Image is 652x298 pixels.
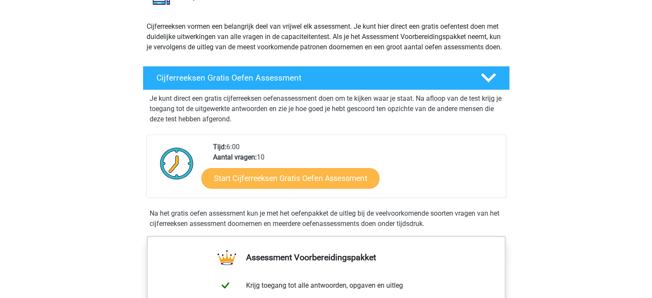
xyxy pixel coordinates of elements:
[147,21,506,52] p: Cijferreeksen vormen een belangrijk deel van vrijwel elk assessment. Je kunt hier direct een grat...
[201,168,379,188] a: Start Cijferreeksen Gratis Oefen Assessment
[156,73,467,83] h4: Cijferreeksen Gratis Oefen Assessment
[207,142,505,198] div: 6:00 10
[213,153,257,161] b: Aantal vragen:
[150,93,503,124] p: Je kunt direct een gratis cijferreeksen oefenassessment doen om te kijken waar je staat. Na afloo...
[146,208,506,229] div: Na het gratis oefen assessment kun je met het oefenpakket de uitleg bij de veelvoorkomende soorte...
[155,142,198,185] img: Klok
[139,66,513,90] a: Cijferreeksen Gratis Oefen Assessment
[213,143,226,151] b: Tijd:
